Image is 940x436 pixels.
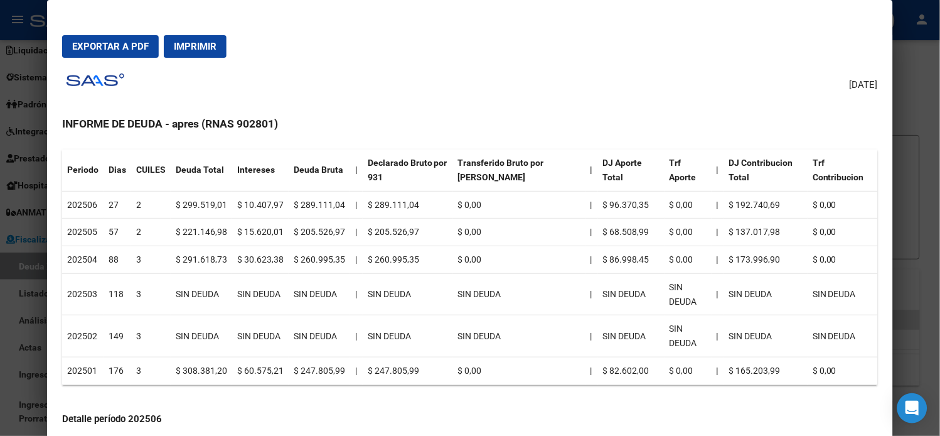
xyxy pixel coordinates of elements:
td: $ 0,00 [808,219,878,246]
td: $ 165.203,99 [724,357,808,384]
td: 202502 [62,315,104,357]
td: 3 [131,273,171,315]
td: $ 60.575,21 [232,357,289,384]
th: | [712,150,724,191]
td: $ 247.805,99 [363,357,452,384]
td: | [585,357,598,384]
th: CUILES [131,150,171,191]
td: 3 [131,315,171,357]
td: 2 [131,219,171,246]
td: SIN DEUDA [452,273,585,315]
td: $ 0,00 [808,191,878,219]
th: Deuda Bruta [289,150,350,191]
td: 88 [104,246,131,274]
th: Trf Contribucion [808,150,878,191]
td: 202504 [62,246,104,274]
td: SIN DEUDA [598,273,665,315]
td: SIN DEUDA [665,273,712,315]
span: Imprimir [174,41,216,52]
td: 202503 [62,273,104,315]
td: $ 289.111,04 [289,191,350,219]
td: $ 205.526,97 [289,219,350,246]
td: $ 0,00 [665,191,712,219]
td: $ 299.519,01 [171,191,232,219]
td: 57 [104,219,131,246]
td: SIN DEUDA [289,273,350,315]
td: $ 68.508,99 [598,219,665,246]
th: DJ Aporte Total [598,150,665,191]
td: $ 0,00 [452,357,585,384]
td: SIN DEUDA [808,273,878,315]
td: | [350,273,363,315]
th: DJ Contribucion Total [724,150,808,191]
td: 2 [131,191,171,219]
td: $ 10.407,97 [232,191,289,219]
td: SIN DEUDA [452,315,585,357]
td: SIN DEUDA [289,315,350,357]
td: | [585,315,598,357]
th: Trf Aporte [665,150,712,191]
div: Open Intercom Messenger [897,393,927,423]
th: Dias [104,150,131,191]
td: 3 [131,357,171,384]
td: $ 221.146,98 [171,219,232,246]
td: SIN DEUDA [808,315,878,357]
td: SIN DEUDA [598,315,665,357]
td: 176 [104,357,131,384]
td: SIN DEUDA [171,315,232,357]
th: Deuda Total [171,150,232,191]
td: 202501 [62,357,104,384]
th: | [350,150,363,191]
td: $ 0,00 [452,246,585,274]
td: $ 260.995,35 [289,246,350,274]
td: SIN DEUDA [665,315,712,357]
td: SIN DEUDA [363,273,452,315]
td: | [585,191,598,219]
td: | [350,357,363,384]
td: 202505 [62,219,104,246]
td: 3 [131,246,171,274]
td: $ 86.998,45 [598,246,665,274]
td: SIN DEUDA [232,315,289,357]
td: $ 0,00 [808,357,878,384]
td: $ 192.740,69 [724,191,808,219]
td: | [585,246,598,274]
td: 27 [104,191,131,219]
td: $ 260.995,35 [363,246,452,274]
td: SIN DEUDA [724,273,808,315]
button: Imprimir [164,35,227,58]
td: $ 205.526,97 [363,219,452,246]
button: Exportar a PDF [62,35,159,58]
td: $ 289.111,04 [363,191,452,219]
th: Declarado Bruto por 931 [363,150,452,191]
th: | [712,315,724,357]
th: | [712,357,724,384]
h3: INFORME DE DEUDA - apres (RNAS 902801) [62,116,878,132]
td: | [350,315,363,357]
td: $ 15.620,01 [232,219,289,246]
td: 118 [104,273,131,315]
span: Exportar a PDF [72,41,149,52]
span: [DATE] [850,78,878,92]
td: 149 [104,315,131,357]
td: $ 247.805,99 [289,357,350,384]
td: $ 0,00 [808,246,878,274]
td: $ 0,00 [665,357,712,384]
td: $ 0,00 [452,191,585,219]
td: SIN DEUDA [724,315,808,357]
th: | [712,246,724,274]
td: $ 0,00 [665,219,712,246]
td: | [585,219,598,246]
td: | [350,191,363,219]
th: Transferido Bruto por [PERSON_NAME] [452,150,585,191]
th: | [585,150,598,191]
td: $ 291.618,73 [171,246,232,274]
th: Periodo [62,150,104,191]
th: | [712,191,724,219]
td: $ 96.370,35 [598,191,665,219]
h4: Detalle período 202506 [62,412,878,427]
td: $ 137.017,98 [724,219,808,246]
td: SIN DEUDA [171,273,232,315]
td: 202506 [62,191,104,219]
td: $ 82.602,00 [598,357,665,384]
